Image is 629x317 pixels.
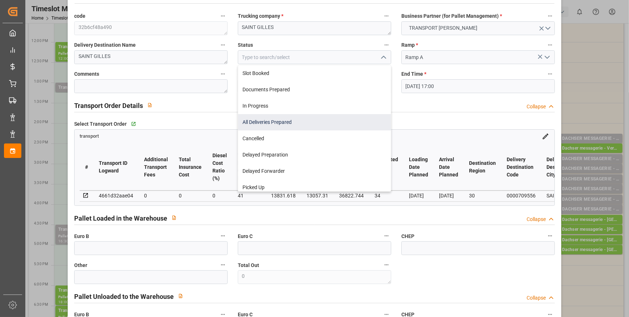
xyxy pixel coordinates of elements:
button: close menu [377,52,388,63]
button: Trucking company * [382,11,391,21]
div: Documents Prepared [238,82,391,98]
button: Euro C [382,231,391,241]
div: Picked Up [238,179,391,196]
th: Additional Transport Fees [139,144,173,191]
a: transport [80,133,99,139]
button: End Time * [545,69,555,79]
button: Total Out [382,260,391,270]
th: Diesel Cost Ratio (%) [207,144,232,191]
span: TRANSPORT [PERSON_NAME] [405,24,481,32]
span: Trucking company [238,12,283,20]
button: open menu [541,52,552,63]
span: Comments [74,70,99,78]
div: Collapse [527,216,546,223]
button: open menu [401,21,555,35]
div: 0 [144,191,168,200]
button: Status [382,40,391,50]
div: SAINT GILLES [546,191,578,200]
input: DD-MM-YYYY HH:MM [401,79,555,93]
span: Select Transport Order [74,120,127,128]
th: Delivery Destination Code [501,144,541,191]
div: Delayed Preparation [238,147,391,163]
div: Delayed Forwarder [238,163,391,179]
button: Business Partner (for Pallet Management) * [545,11,555,21]
th: Destination Region [464,144,501,191]
button: Euro B [218,231,228,241]
span: Total Out [238,262,259,269]
div: Slot Booked [238,65,391,82]
div: 0 [212,191,227,200]
button: Comments [218,69,228,79]
div: [DATE] [409,191,428,200]
span: CHEP [401,233,414,240]
button: View description [174,289,187,303]
span: Delivery Destination Name [74,41,136,49]
div: [DATE] [439,191,458,200]
th: Total Number Of Packages [232,144,266,191]
span: Business Partner (for Pallet Management) [401,12,502,20]
span: code [74,12,85,20]
button: CHEP [545,231,555,241]
div: 0000709556 [507,191,536,200]
span: Ramp [401,41,418,49]
h2: Transport Order Details [74,101,143,110]
span: Euro B [74,233,89,240]
input: Type to search/select [401,50,555,64]
h2: Pallet Loaded in the Warehouse [74,213,167,223]
h2: Pallet Unloaded to the Warehouse [74,292,174,301]
button: View description [143,98,157,112]
th: Total Insurance Cost [173,144,207,191]
button: Other [218,260,228,270]
span: transport [80,134,99,139]
th: # [80,144,93,191]
textarea: 32b6cf48a490 [74,21,228,35]
span: Other [74,262,87,269]
th: Arrival Date Planned [434,144,464,191]
div: 30 [469,191,496,200]
input: Type to search/select [238,50,391,64]
th: Transport ID Logward [93,144,139,191]
button: Ramp * [545,40,555,50]
span: Euro C [238,233,253,240]
span: Status [238,41,253,49]
div: Collapse [527,294,546,302]
button: code [218,11,228,21]
textarea: SAINT GILLES [74,50,228,64]
textarea: 0 [238,270,391,284]
th: Loading Date Planned [404,144,434,191]
div: 4661d32aae04 [99,191,133,200]
button: View description [167,211,181,225]
div: Cancelled [238,130,391,147]
div: 41 [238,191,260,200]
div: 0 [179,191,202,200]
div: In Progress [238,98,391,114]
div: 34 [375,191,398,200]
div: All Deliveries Prepared [238,114,391,130]
th: Delivery Destination City [541,144,584,191]
div: Collapse [527,103,546,110]
textarea: SAINT GILLES [238,21,391,35]
div: 13057.31 [307,191,328,200]
div: 13831.618 [271,191,296,200]
div: 36822.744 [339,191,364,200]
button: Delivery Destination Name [218,40,228,50]
span: End Time [401,70,426,78]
